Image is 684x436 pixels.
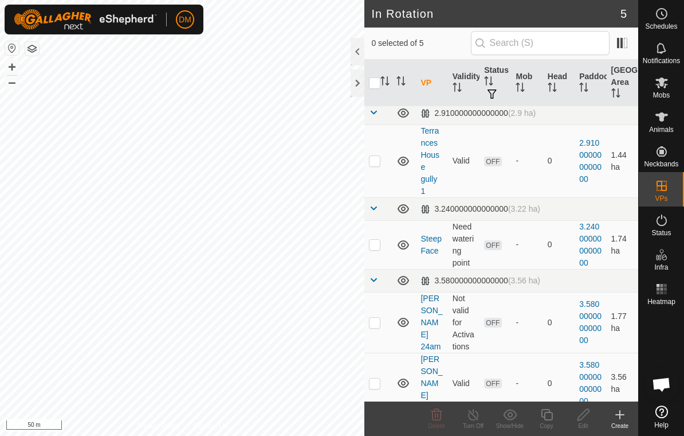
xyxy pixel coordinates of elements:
p-sorticon: Activate to sort [453,84,462,94]
div: 3.580000000000000 [420,276,540,286]
button: Reset Map [5,41,19,55]
td: 1.44 ha [607,124,638,197]
button: – [5,75,19,89]
td: 3.56 ha [607,353,638,414]
span: Help [654,422,669,429]
a: Contact Us [194,421,227,431]
td: Valid [448,353,479,414]
a: Steep Face [420,234,442,255]
span: OFF [484,318,501,328]
span: (3.22 ha) [508,204,540,213]
span: (3.56 ha) [508,276,540,285]
p-sorticon: Activate to sort [484,78,493,87]
div: Create [602,422,638,430]
th: Validity [448,60,479,107]
p-sorticon: Activate to sort [380,78,390,87]
p-sorticon: Activate to sort [516,84,525,94]
th: Status [479,60,511,107]
span: Delete [429,423,445,429]
div: 3.240000000000000 [420,204,540,214]
span: OFF [484,240,501,250]
button: Map Layers [25,42,39,56]
span: Infra [654,264,668,271]
h2: In Rotation [371,7,620,21]
td: 0 [543,124,575,197]
div: 2.910000000000000 [420,108,536,118]
span: 0 selected of 5 [371,37,470,49]
span: OFF [484,379,501,388]
span: Animals [649,126,674,133]
span: DM [179,14,191,26]
td: Valid [448,124,479,197]
div: Copy [528,422,565,430]
div: - [516,377,538,390]
span: OFF [484,157,501,166]
p-sorticon: Activate to sort [548,84,557,94]
a: 3.580000000000000 [579,299,602,345]
span: Heatmap [647,298,675,305]
input: Search (S) [471,31,610,55]
p-sorticon: Activate to sort [611,90,620,99]
div: - [516,317,538,329]
img: Gallagher Logo [14,9,157,30]
td: 0 [543,292,575,353]
td: 0 [543,353,575,414]
div: - [516,239,538,251]
span: VPs [655,195,667,202]
p-sorticon: Activate to sort [396,78,406,87]
span: (2.9 ha) [508,108,536,118]
span: Status [651,229,671,236]
div: Open chat [644,367,679,402]
th: Head [543,60,575,107]
td: Need watering point [448,220,479,269]
th: [GEOGRAPHIC_DATA] Area [607,60,638,107]
span: Neckbands [644,161,678,168]
a: [PERSON_NAME] 24pm [420,355,442,412]
span: Notifications [643,57,680,64]
span: Schedules [645,23,677,30]
td: 1.74 ha [607,220,638,269]
div: Edit [565,422,602,430]
a: 3.580000000000000 [579,360,602,406]
td: 1.77 ha [607,292,638,353]
a: Terrances House gully 1 [420,126,439,196]
div: Show/Hide [492,422,528,430]
th: Mob [511,60,543,107]
p-sorticon: Activate to sort [579,84,588,94]
th: Paddock [575,60,606,107]
a: 2.910000000000000 [579,138,602,184]
td: 0 [543,220,575,269]
a: 3.240000000000000 [579,222,602,267]
span: 5 [620,5,627,22]
button: + [5,60,19,74]
a: Privacy Policy [137,421,180,431]
a: [PERSON_NAME] 24am [420,294,442,351]
span: Mobs [653,92,670,99]
td: Not valid for Activations [448,292,479,353]
a: Help [639,401,684,433]
th: VP [416,60,447,107]
div: - [516,155,538,167]
div: Turn Off [455,422,492,430]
